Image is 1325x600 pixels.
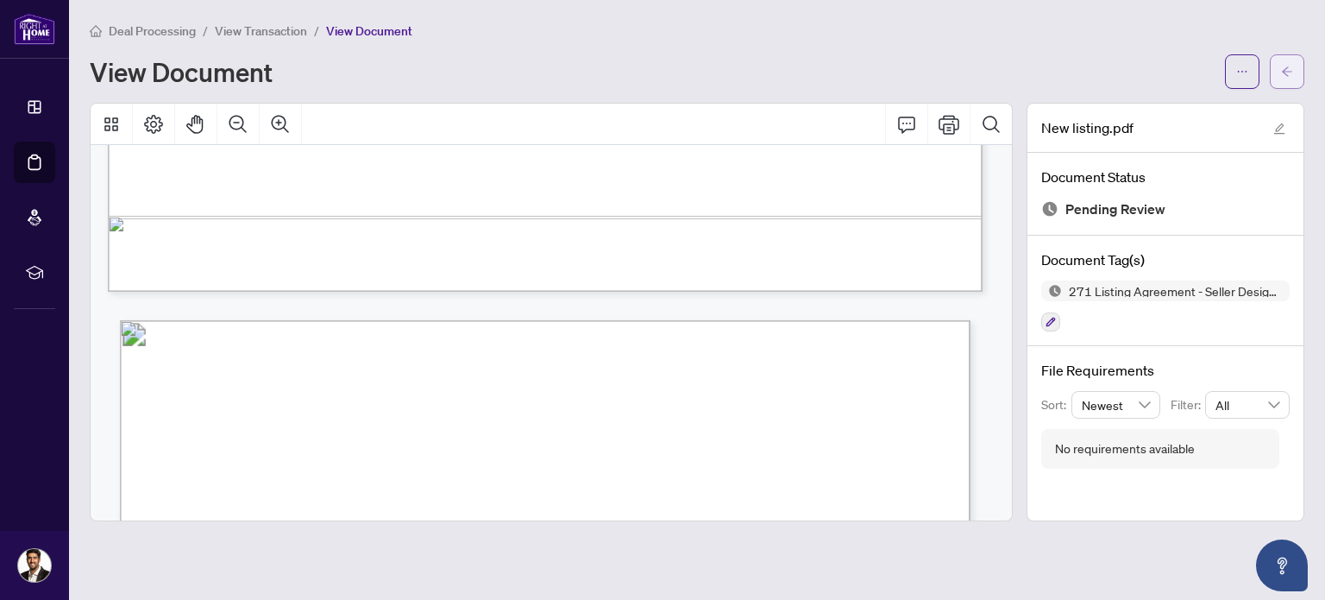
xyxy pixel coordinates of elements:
img: Status Icon [1041,281,1062,301]
button: Open asap [1256,540,1308,591]
h4: File Requirements [1041,360,1290,381]
span: All [1215,392,1279,418]
img: Profile Icon [18,549,51,582]
span: View Document [326,23,412,39]
span: ellipsis [1236,66,1248,78]
h4: Document Status [1041,167,1290,187]
span: home [90,25,102,37]
span: edit [1273,123,1285,135]
li: / [203,21,208,41]
div: No requirements available [1055,439,1195,458]
span: Newest [1082,392,1151,418]
li: / [314,21,319,41]
span: arrow-left [1281,66,1293,78]
h4: Document Tag(s) [1041,249,1290,270]
span: Deal Processing [109,23,196,39]
img: Document Status [1041,200,1058,218]
span: Pending Review [1065,198,1165,221]
p: Sort: [1041,395,1071,414]
h1: View Document [90,58,273,85]
span: New listing.pdf [1041,117,1133,138]
p: Filter: [1171,395,1205,414]
span: View Transaction [215,23,307,39]
img: logo [14,13,55,45]
span: 271 Listing Agreement - Seller Designated Representation Agreement Authority to Offer for Sale [1062,285,1290,297]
